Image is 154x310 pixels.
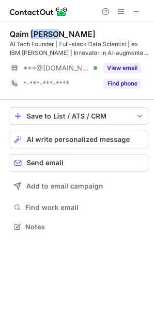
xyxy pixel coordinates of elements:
[10,131,148,148] button: AI write personalized message
[10,29,95,39] div: Qaim [PERSON_NAME]
[25,223,144,231] span: Notes
[27,136,130,143] span: AI write personalized message
[10,201,148,214] button: Find work email
[103,79,141,88] button: Reveal Button
[25,203,144,212] span: Find work email
[10,40,148,57] div: AI Tech Founder | Full-stack Data Scientist | ex IBM [PERSON_NAME] | Innovator in AI-augmented Wo...
[10,220,148,234] button: Notes
[26,182,103,190] span: Add to email campaign
[10,154,148,172] button: Send email
[27,159,63,167] span: Send email
[23,64,90,72] span: ***@[DOMAIN_NAME]
[103,63,141,73] button: Reveal Button
[10,177,148,195] button: Add to email campaign
[27,112,131,120] div: Save to List / ATS / CRM
[10,107,148,125] button: save-profile-one-click
[10,6,68,17] img: ContactOut v5.3.10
